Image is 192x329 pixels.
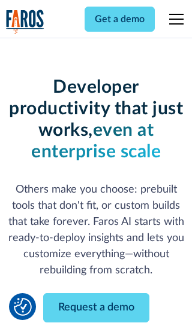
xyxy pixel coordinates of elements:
a: home [6,10,44,34]
strong: even at enterprise scale [31,121,161,161]
a: Get a demo [85,7,155,32]
button: Cookie Settings [14,298,32,316]
img: Revisit consent button [14,298,32,316]
img: Logo of the analytics and reporting company Faros. [6,10,44,34]
p: Others make you choose: prebuilt tools that don't fit, or custom builds that take forever. Faros ... [6,182,187,279]
div: menu [162,5,186,33]
a: Request a demo [43,293,149,322]
strong: Developer productivity that just works, [9,78,183,139]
